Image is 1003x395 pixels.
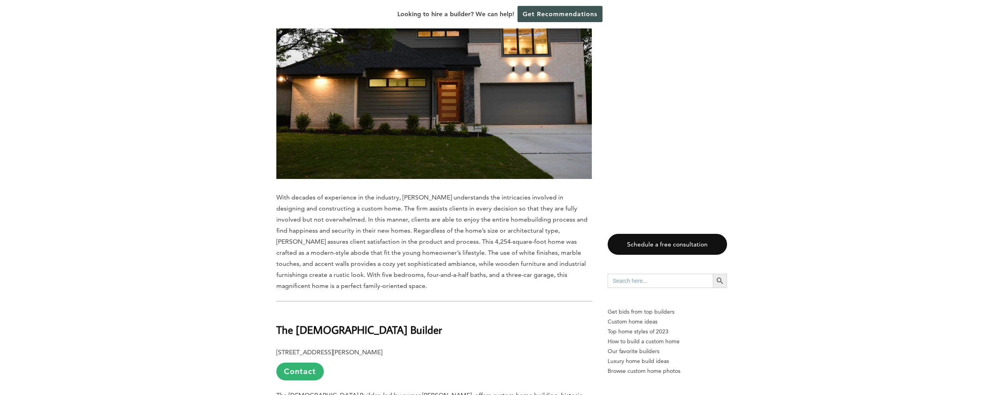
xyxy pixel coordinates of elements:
[276,348,382,356] b: [STREET_ADDRESS][PERSON_NAME]
[518,6,603,22] a: Get Recommendations
[608,366,727,376] a: Browse custom home photos
[716,276,724,285] svg: Search
[608,274,713,288] input: Search here...
[276,194,587,290] span: With decades of experience in the industry, [PERSON_NAME] understands the intricacies involved in...
[276,323,442,337] b: The [DEMOGRAPHIC_DATA] Builder
[608,356,727,366] a: Luxury home build ideas
[608,234,727,255] a: Schedule a free consultation
[608,307,727,317] p: Get bids from top builders
[276,363,324,380] a: Contact
[608,317,727,327] a: Custom home ideas
[851,338,994,386] iframe: Drift Widget Chat Controller
[608,346,727,356] a: Our favorite builders
[608,337,727,346] a: How to build a custom home
[608,327,727,337] a: Top home styles of 2023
